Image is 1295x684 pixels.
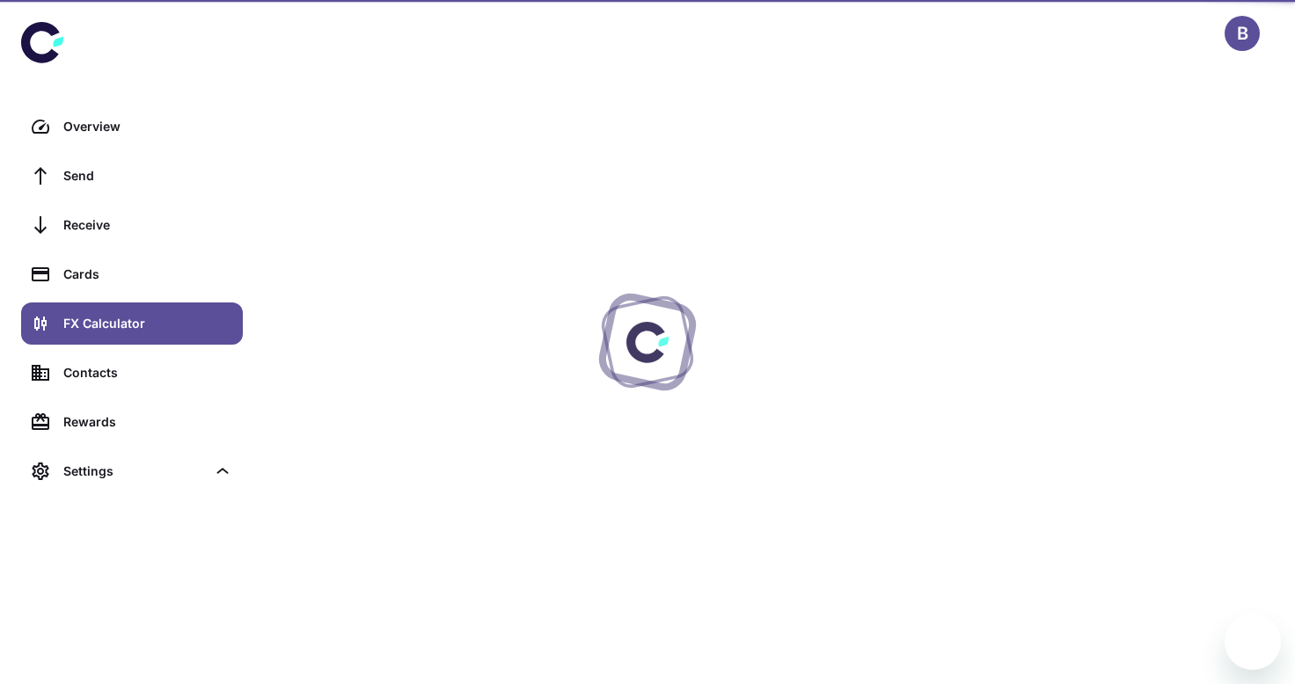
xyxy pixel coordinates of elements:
div: Settings [21,450,243,492]
div: Send [63,166,232,186]
a: FX Calculator [21,302,243,345]
div: Overview [63,117,232,136]
div: Contacts [63,363,232,382]
button: B [1225,16,1260,51]
div: Cards [63,265,232,284]
a: Send [21,155,243,197]
a: Rewards [21,401,243,443]
div: Rewards [63,412,232,432]
iframe: Button to launch messaging window, conversation in progress [1225,614,1281,670]
div: FX Calculator [63,314,232,333]
a: Receive [21,204,243,246]
a: Cards [21,253,243,295]
a: Overview [21,106,243,148]
div: Receive [63,215,232,235]
div: Settings [63,462,206,481]
a: Contacts [21,352,243,394]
